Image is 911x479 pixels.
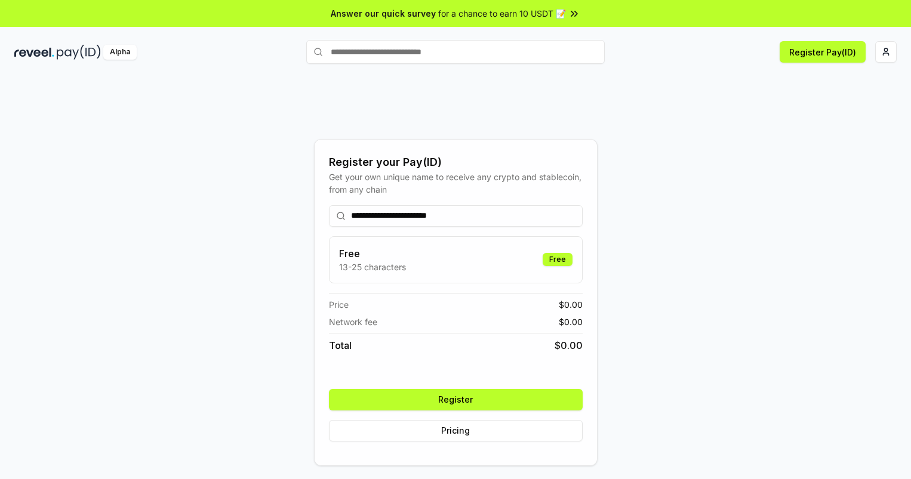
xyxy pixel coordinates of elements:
[103,45,137,60] div: Alpha
[339,246,406,261] h3: Free
[329,154,583,171] div: Register your Pay(ID)
[329,338,352,353] span: Total
[329,389,583,410] button: Register
[329,171,583,196] div: Get your own unique name to receive any crypto and stablecoin, from any chain
[329,420,583,441] button: Pricing
[543,253,573,266] div: Free
[780,41,866,63] button: Register Pay(ID)
[331,7,436,20] span: Answer our quick survey
[57,45,101,60] img: pay_id
[555,338,583,353] span: $ 0.00
[559,298,583,311] span: $ 0.00
[438,7,566,20] span: for a chance to earn 10 USDT 📝
[14,45,54,60] img: reveel_dark
[329,298,349,311] span: Price
[339,261,406,273] p: 13-25 characters
[329,316,377,328] span: Network fee
[559,316,583,328] span: $ 0.00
